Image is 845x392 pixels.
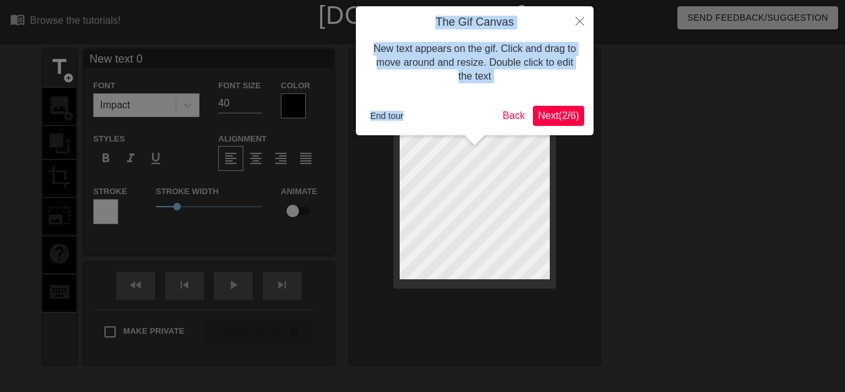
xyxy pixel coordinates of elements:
button: Back [498,106,530,126]
button: End tour [365,106,408,125]
div: New text appears on the gif. Click and drag to move around and resize. Double click to edit the text [365,29,584,96]
span: Next ( 2 / 6 ) [538,110,579,121]
button: Close [566,6,594,35]
button: Next [533,106,584,126]
h4: The Gif Canvas [365,16,584,29]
